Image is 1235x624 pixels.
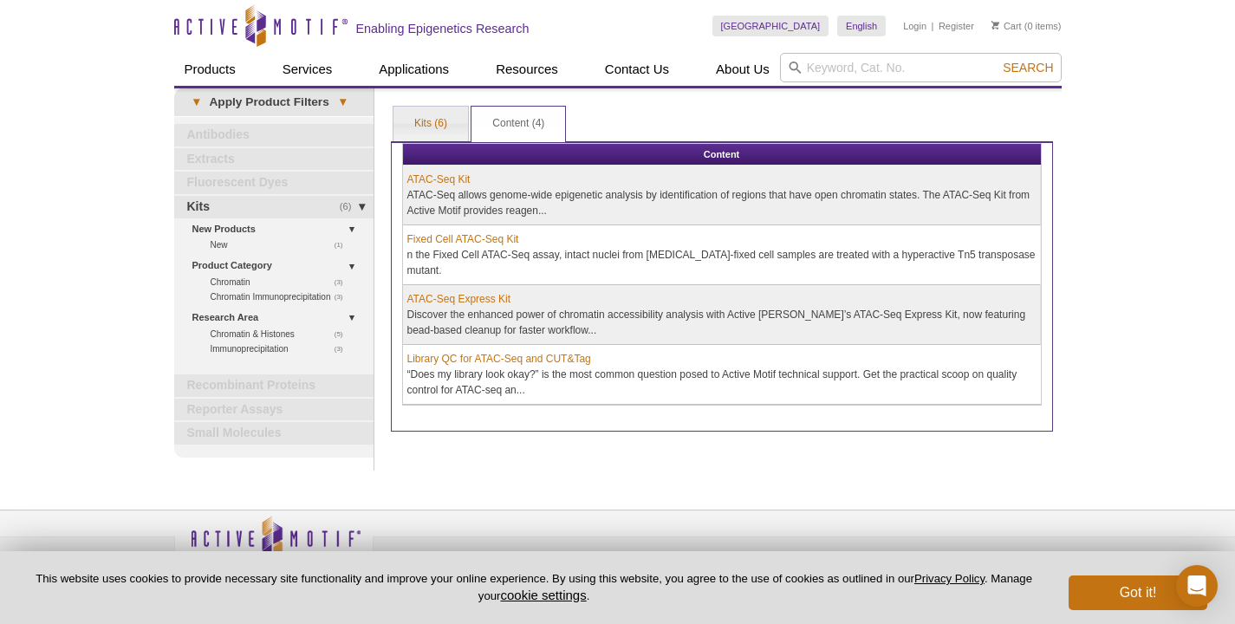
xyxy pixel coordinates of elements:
[1069,575,1207,610] button: Got it!
[192,309,363,327] a: Research Area
[932,16,934,36] li: |
[407,172,471,187] a: ATAC-Seq Kit
[174,172,374,194] a: Fluorescent Dyes
[705,53,780,86] a: About Us
[174,196,374,218] a: (6)Kits
[712,16,829,36] a: [GEOGRAPHIC_DATA]
[335,275,353,289] span: (3)
[471,107,565,141] a: Content (4)
[403,225,1041,285] td: n the Fixed Cell ATAC-Seq assay, intact nuclei from [MEDICAL_DATA]-fixed cell samples are treated...
[407,351,591,367] a: Library QC for ATAC-Seq and CUT&Tag
[174,148,374,171] a: Extracts
[183,94,210,110] span: ▾
[192,257,363,275] a: Product Category
[335,237,353,252] span: (1)
[356,21,530,36] h2: Enabling Epigenetics Research
[939,20,974,32] a: Register
[780,53,1062,82] input: Keyword, Cat. No.
[991,16,1062,36] li: (0 items)
[211,341,353,356] a: (3)Immunoprecipitation
[407,291,511,307] a: ATAC-Seq Express Kit
[403,345,1041,405] td: “Does my library look okay?” is the most common question posed to Active Motif technical support....
[174,374,374,397] a: Recombinant Proteins
[340,196,361,218] span: (6)
[403,166,1041,225] td: ATAC-Seq allows genome-wide epigenetic analysis by identification of regions that have open chrom...
[28,571,1040,604] p: This website uses cookies to provide necessary site functionality and improve your online experie...
[1176,565,1218,607] div: Open Intercom Messenger
[174,422,374,445] a: Small Molecules
[335,327,353,341] span: (5)
[403,144,1041,166] th: Content
[174,53,246,86] a: Products
[991,20,1022,32] a: Cart
[991,21,999,29] img: Your Cart
[1003,61,1053,75] span: Search
[998,60,1058,75] button: Search
[192,220,363,238] a: New Products
[272,53,343,86] a: Services
[211,327,353,341] a: (5)Chromatin & Histones
[335,289,353,304] span: (3)
[500,588,586,602] button: cookie settings
[393,107,468,141] a: Kits (6)
[914,572,985,585] a: Privacy Policy
[211,237,353,252] a: (1)New
[368,53,459,86] a: Applications
[174,399,374,421] a: Reporter Assays
[335,341,353,356] span: (3)
[329,94,356,110] span: ▾
[868,541,998,579] table: Click to Verify - This site chose Symantec SSL for secure e-commerce and confidential communicati...
[211,275,353,289] a: (3)Chromatin
[595,53,679,86] a: Contact Us
[837,16,886,36] a: English
[211,289,353,304] a: (3)Chromatin Immunoprecipitation
[174,510,374,581] img: Active Motif,
[903,20,926,32] a: Login
[174,124,374,146] a: Antibodies
[403,285,1041,345] td: Discover the enhanced power of chromatin accessibility analysis with Active [PERSON_NAME]’s ATAC-...
[485,53,569,86] a: Resources
[407,231,519,247] a: Fixed Cell ATAC-Seq Kit
[174,88,374,116] a: ▾Apply Product Filters▾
